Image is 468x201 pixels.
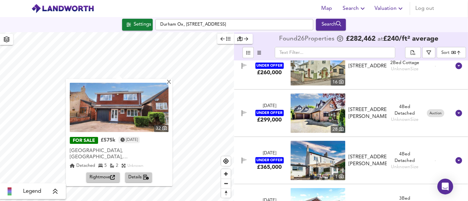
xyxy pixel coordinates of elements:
[291,46,345,86] a: property thumbnail 16
[125,172,152,183] button: Details
[70,83,169,132] img: property thumbnail
[279,36,336,42] div: Found 26 Propert ies
[291,94,345,133] img: property thumbnail
[340,2,369,15] button: Search
[234,137,468,184] div: [DATE]UNDER OFFER£365,000 property thumbnail 1 [STREET_ADDRESS][PERSON_NAME]4Bed DetachedUnknownS...
[155,19,313,30] input: Enter a location...
[128,174,149,181] span: Details
[70,148,169,161] div: [GEOGRAPHIC_DATA], [GEOGRAPHIC_DATA], [GEOGRAPHIC_DATA]
[275,47,395,58] input: Text Filter...
[455,109,463,117] svg: Show Details
[23,188,41,195] span: Legend
[316,19,346,31] div: Run Your Search
[343,4,367,13] span: Search
[154,125,169,132] div: 32
[333,173,345,180] div: 1
[122,19,153,31] button: Settings
[391,66,419,72] div: Unknown Size
[257,69,282,76] div: £260,000
[291,141,345,180] a: property thumbnail 1
[126,137,138,143] time: Tuesday, August 26, 2025 at 11:10:12 AM
[372,2,407,15] button: Valuation
[390,60,419,66] div: 2 Bed Cottage
[234,90,468,137] div: [DATE]UNDER OFFER£299,000 property thumbnail 28 [STREET_ADDRESS][PERSON_NAME]4Bed DetachedUnknown...
[291,46,345,86] img: property thumbnail
[441,50,450,56] div: Sort
[221,179,231,188] button: Zoom out
[389,104,420,117] div: 4 Bed Detached
[101,137,115,144] div: £575k
[331,126,345,133] div: 28
[349,106,387,121] div: [STREET_ADDRESS][PERSON_NAME]
[319,4,335,13] span: Map
[455,157,463,165] svg: Show Details
[31,4,94,13] img: logo
[166,79,172,86] div: X
[437,179,453,194] div: Open Intercom Messenger
[221,188,231,198] button: Reset bearing to north
[391,164,419,170] div: Unknown Size
[349,154,387,168] div: [STREET_ADDRESS][PERSON_NAME]
[455,62,463,70] svg: Show Details
[316,2,337,15] button: Map
[377,36,383,42] span: at
[349,63,387,70] div: [STREET_ADDRESS]
[70,83,169,132] a: property thumbnail 32
[127,163,143,169] div: Unknown
[134,20,151,29] div: Settings
[110,163,118,169] div: 2
[98,163,107,169] div: 5
[318,20,344,29] div: Search
[427,111,444,116] span: Auction
[221,189,231,198] span: Reset bearing to north
[255,157,284,164] div: UNDER OFFER
[375,4,404,13] span: Valuation
[405,47,421,58] div: split button
[86,172,120,183] button: Rightmove
[263,103,276,109] div: [DATE]
[316,19,346,31] button: Search
[383,35,438,42] span: £ 240 / ft² average
[90,174,117,181] span: Rightmove
[291,141,345,180] img: property thumbnail
[435,64,436,69] span: -
[257,164,282,171] div: £365,000
[391,117,419,123] div: Unknown Size
[122,19,153,31] div: Click to configure Search Settings
[221,169,231,179] button: Zoom in
[413,2,437,15] button: Log out
[346,36,376,42] span: £ 282,462
[86,172,122,183] a: Rightmove
[255,63,284,69] div: UNDER OFFER
[291,94,345,133] a: property thumbnail 28
[257,116,282,123] div: £299,000
[331,78,345,86] div: 16
[415,4,434,13] span: Log out
[389,151,420,164] div: 4 Bed Detached
[255,110,284,116] div: UNDER OFFER
[437,47,466,58] div: Sort
[70,147,169,162] div: High Street, Brinsley, Nottingham
[234,42,468,90] div: [DATE]UNDER OFFER£260,000 property thumbnail 16 [STREET_ADDRESS]2Bed CottageUnknownSize -
[263,150,276,157] div: [DATE]
[435,158,436,163] span: -
[70,163,95,169] div: Detached
[70,137,98,144] div: FOR SALE
[221,156,231,166] button: Find my location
